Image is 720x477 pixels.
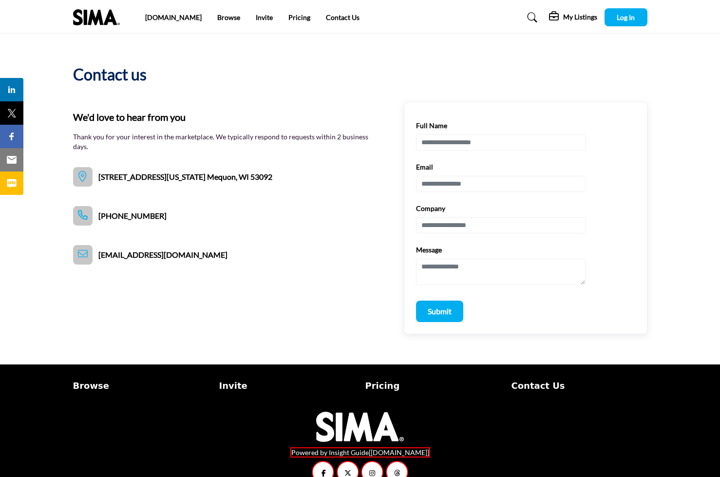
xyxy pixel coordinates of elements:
[416,301,463,322] button: Submit
[563,13,597,21] h5: My Listings
[416,162,433,172] label: Email
[73,132,384,151] p: Thank you for your interest in the marketplace. We typically respond to requests within 2 busines...
[73,110,186,124] b: We'd love to hear from you
[145,13,202,21] a: [DOMAIN_NAME]
[217,13,240,21] a: Browse
[73,63,147,86] h2: Contact us
[512,379,647,392] a: Contact Us
[416,121,447,131] label: Full Name
[288,13,310,21] a: Pricing
[416,245,442,255] label: Message
[326,13,360,21] a: Contact Us
[316,412,404,442] img: No Site Logo
[98,210,167,222] span: [PHONE_NUMBER]
[73,379,209,392] a: Browse
[549,12,597,23] div: My Listings
[369,448,429,457] span: insightguide.com
[416,204,445,213] label: Company
[428,305,452,317] p: Submit
[98,171,272,183] span: [STREET_ADDRESS][US_STATE] Mequon, WI 53092
[256,13,273,21] a: Invite
[290,447,430,458] a: Powered by Insight Guide[[DOMAIN_NAME]]
[518,10,544,25] a: Search
[617,13,635,21] span: Log In
[73,9,125,25] img: Site Logo
[219,379,355,392] a: Invite
[365,379,501,392] a: Pricing
[605,8,647,26] button: Log In
[98,249,227,261] span: [EMAIL_ADDRESS][DOMAIN_NAME]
